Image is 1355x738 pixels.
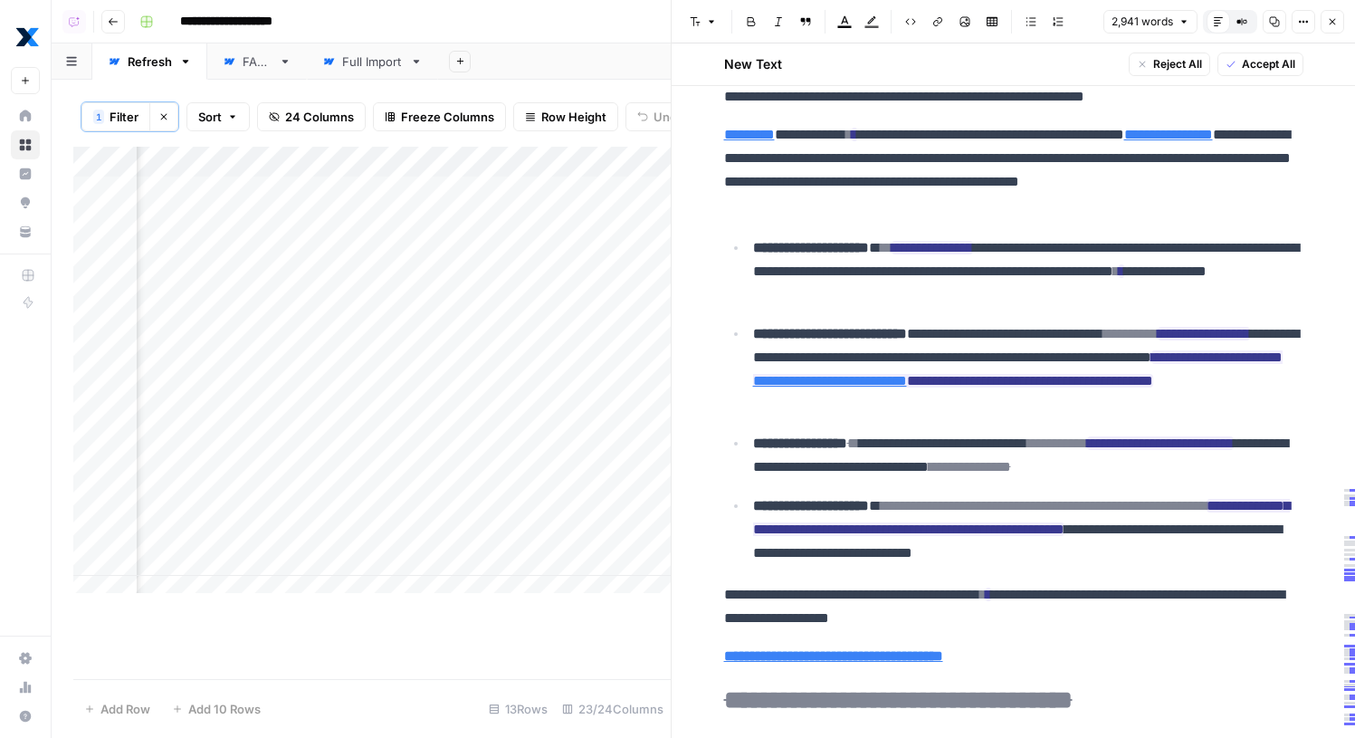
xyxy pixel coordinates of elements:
button: Undo [625,102,696,131]
button: Help + Support [11,702,40,731]
h2: New Text [724,55,782,73]
div: Full Import [342,53,403,71]
span: 24 Columns [285,108,354,126]
a: Insights [11,159,40,188]
span: Filter [110,108,138,126]
div: 23/24 Columns [555,695,671,724]
span: Sort [198,108,222,126]
a: Usage [11,673,40,702]
button: Add 10 Rows [161,695,272,724]
a: Opportunities [11,188,40,217]
button: Add Row [73,695,161,724]
button: Sort [186,102,250,131]
span: Add 10 Rows [188,700,261,718]
img: MaintainX Logo [11,21,43,53]
div: 13 Rows [482,695,555,724]
span: Undo [654,108,684,126]
a: Home [11,101,40,130]
button: 24 Columns [257,102,366,131]
button: 2,941 words [1103,10,1198,34]
a: Settings [11,644,40,673]
button: 1Filter [81,102,149,131]
span: Accept All [1242,56,1295,72]
span: 2,941 words [1112,14,1173,30]
button: Workspace: MaintainX [11,14,40,60]
span: 1 [96,110,101,124]
div: FAQs [243,53,272,71]
div: Refresh [128,53,172,71]
a: Full Import [307,43,438,80]
a: Browse [11,130,40,159]
a: FAQs [207,43,307,80]
span: Row Height [541,108,606,126]
a: Your Data [11,217,40,246]
span: Freeze Columns [401,108,494,126]
a: Refresh [92,43,207,80]
span: Reject All [1153,56,1202,72]
span: Add Row [100,700,150,718]
button: Row Height [513,102,618,131]
button: Accept All [1217,53,1303,76]
button: Freeze Columns [373,102,506,131]
div: 1 [93,110,104,124]
button: Reject All [1129,53,1210,76]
